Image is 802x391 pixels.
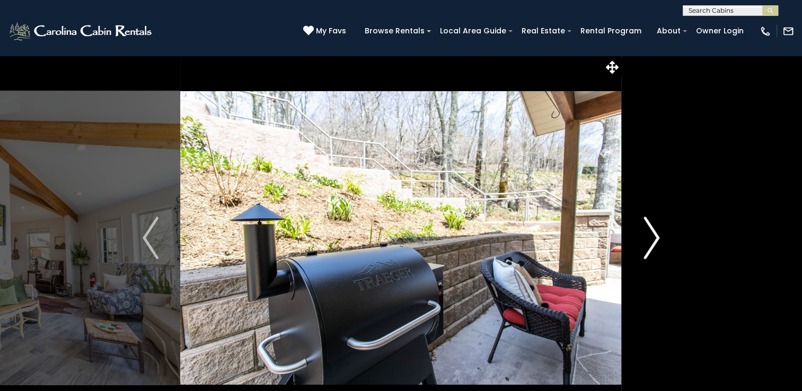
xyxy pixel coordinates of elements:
[782,25,794,37] img: mail-regular-white.png
[516,23,570,39] a: Real Estate
[359,23,430,39] a: Browse Rentals
[651,23,686,39] a: About
[575,23,647,39] a: Rental Program
[303,25,349,37] a: My Favs
[760,25,771,37] img: phone-regular-white.png
[644,217,659,259] img: arrow
[316,25,346,37] span: My Favs
[691,23,749,39] a: Owner Login
[435,23,512,39] a: Local Area Guide
[143,217,158,259] img: arrow
[8,21,155,42] img: White-1-2.png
